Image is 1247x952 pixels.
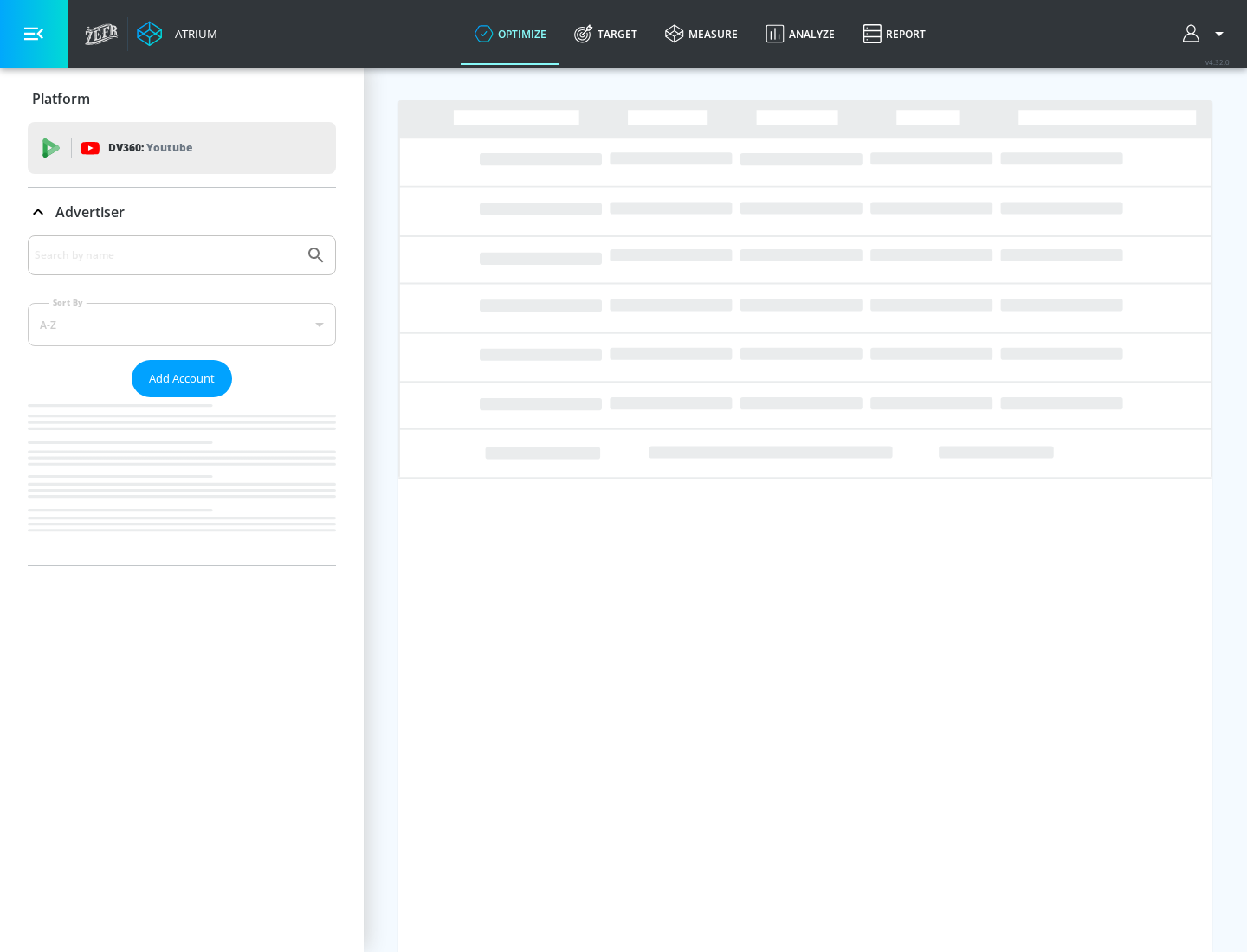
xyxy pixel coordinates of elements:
div: Platform [28,74,336,123]
a: Report [849,3,940,65]
input: Search by name [35,244,297,267]
div: A-Z [28,303,336,346]
a: Target [560,3,651,65]
a: optimize [461,3,560,65]
p: Advertiser [55,203,125,222]
nav: list of Advertiser [28,397,336,565]
a: Atrium [137,21,217,47]
button: Add Account [132,360,232,397]
div: Atrium [168,26,217,42]
p: Platform [32,89,90,108]
p: Youtube [146,138,192,157]
a: Analyze [752,3,849,65]
div: Advertiser [28,235,336,565]
div: DV360: Youtube [28,122,336,174]
label: Sort By [49,297,87,308]
span: v 4.32.0 [1205,57,1230,67]
span: Add Account [149,369,215,389]
p: DV360: [108,138,192,158]
a: measure [651,3,752,65]
div: Advertiser [28,188,336,236]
